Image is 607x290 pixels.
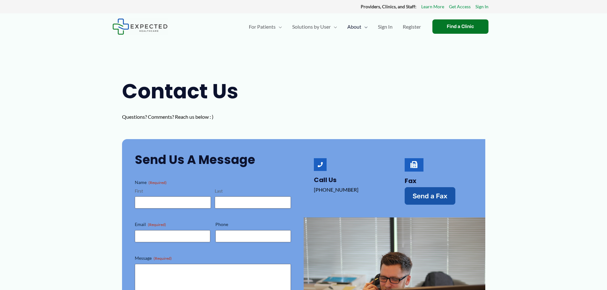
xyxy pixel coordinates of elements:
[361,16,368,38] span: Menu Toggle
[421,3,444,11] a: Learn More
[413,193,447,199] span: Send a Fax
[314,158,327,171] a: Call Us
[405,177,473,185] h4: Fax
[215,221,291,228] label: Phone
[314,185,382,195] p: [PHONE_NUMBER]‬‬
[449,3,471,11] a: Get Access
[122,77,253,106] h1: Contact Us
[405,187,455,205] a: Send a Fax
[215,188,291,194] label: Last
[135,188,211,194] label: First
[154,256,172,261] span: (Required)
[244,16,287,38] a: For PatientsMenu Toggle
[135,221,210,228] label: Email
[135,179,167,186] legend: Name
[398,16,426,38] a: Register
[135,255,291,261] label: Message
[361,4,416,9] strong: Providers, Clinics, and Staff:
[403,16,421,38] span: Register
[331,16,337,38] span: Menu Toggle
[342,16,373,38] a: AboutMenu Toggle
[347,16,361,38] span: About
[378,16,393,38] span: Sign In
[314,175,336,184] a: Call Us
[292,16,331,38] span: Solutions by User
[122,112,253,122] p: Questions? Comments? Reach us below : )
[276,16,282,38] span: Menu Toggle
[135,152,291,167] h2: Send Us a Message
[287,16,342,38] a: Solutions by UserMenu Toggle
[148,222,166,227] span: (Required)
[249,16,276,38] span: For Patients
[244,16,426,38] nav: Primary Site Navigation
[112,18,168,35] img: Expected Healthcare Logo - side, dark font, small
[432,19,488,34] a: Find a Clinic
[148,180,167,185] span: (Required)
[373,16,398,38] a: Sign In
[475,3,488,11] a: Sign In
